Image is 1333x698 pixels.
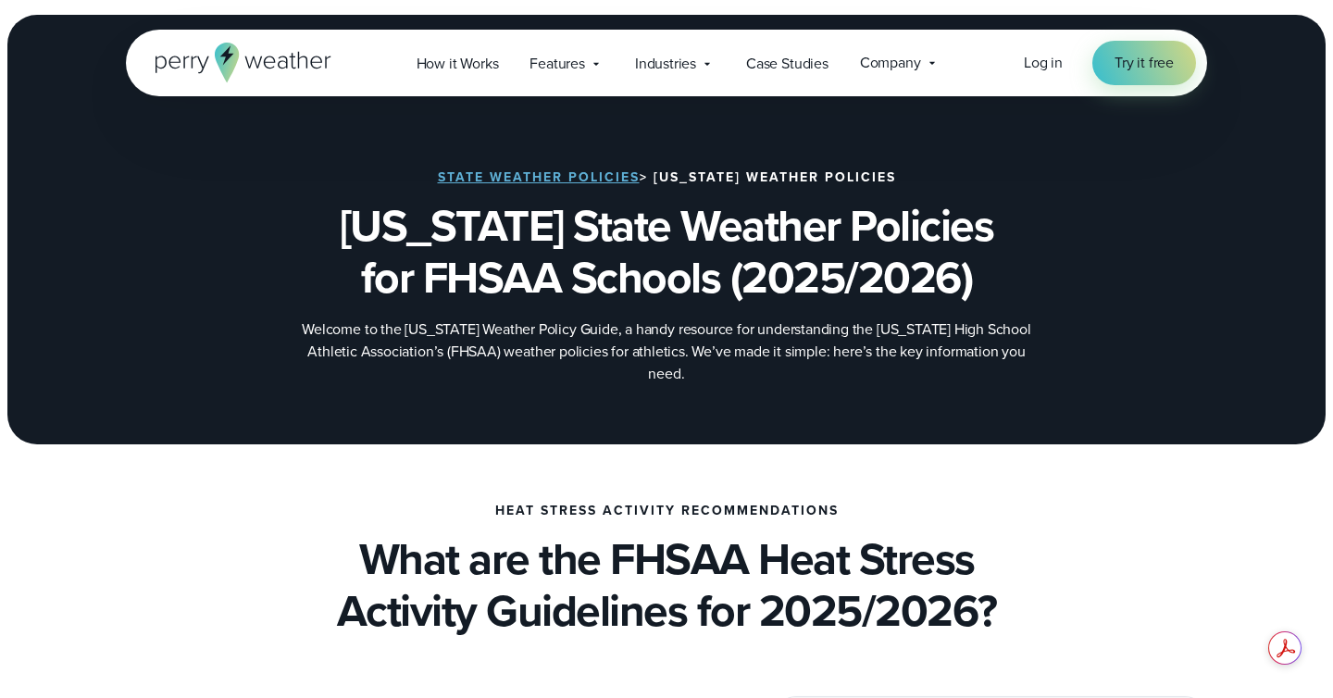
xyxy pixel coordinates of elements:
[1024,52,1063,73] span: Log in
[401,44,515,82] a: How it Works
[1024,52,1063,74] a: Log in
[126,533,1207,637] h2: What are the FHSAA Heat Stress Activity Guidelines for 2025/2026?
[495,504,839,518] h3: Heat Stress Activity Recommendations
[1092,41,1196,85] a: Try it free
[529,53,585,75] span: Features
[438,170,896,185] h3: > [US_STATE] Weather Policies
[296,318,1037,385] p: Welcome to the [US_STATE] Weather Policy Guide, a handy resource for understanding the [US_STATE]...
[1115,52,1174,74] span: Try it free
[438,168,640,187] a: State Weather Policies
[635,53,696,75] span: Industries
[218,200,1115,304] h1: [US_STATE] State Weather Policies for FHSAA Schools (2025/2026)
[417,53,499,75] span: How it Works
[860,52,921,74] span: Company
[730,44,844,82] a: Case Studies
[746,53,828,75] span: Case Studies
